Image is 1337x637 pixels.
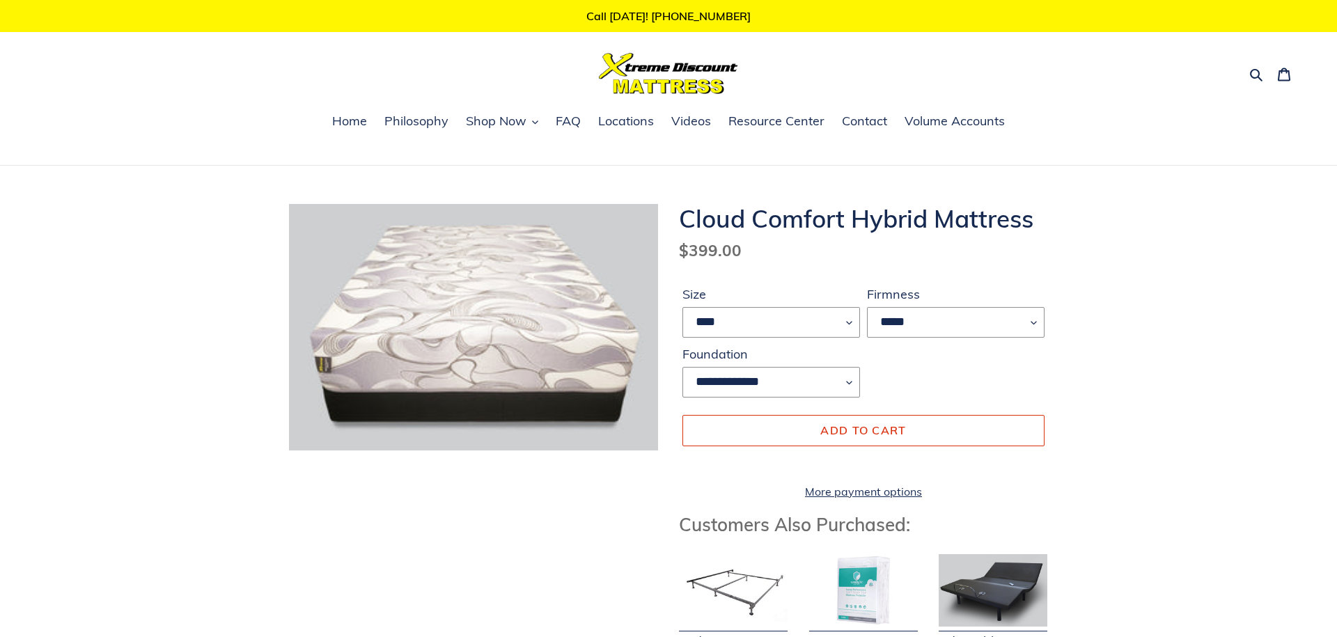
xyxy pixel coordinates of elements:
img: Mattress Protector [809,554,918,627]
a: Volume Accounts [898,111,1012,132]
a: Videos [664,111,718,132]
span: Shop Now [466,113,526,129]
img: Adjustable Base [939,554,1047,627]
a: More payment options [682,483,1045,500]
h3: Customers Also Purchased: [679,514,1048,535]
span: $399.00 [679,240,742,260]
a: Resource Center [721,111,831,132]
span: Volume Accounts [905,113,1005,129]
a: Philosophy [377,111,455,132]
button: Shop Now [459,111,545,132]
span: Home [332,113,367,129]
span: Locations [598,113,654,129]
span: Videos [671,113,711,129]
span: FAQ [556,113,581,129]
a: FAQ [549,111,588,132]
button: Add to cart [682,415,1045,446]
span: Add to cart [820,423,906,437]
h1: Cloud Comfort Hybrid Mattress [679,204,1048,233]
label: Size [682,285,860,304]
span: Philosophy [384,113,448,129]
label: Foundation [682,345,860,363]
a: Home [325,111,374,132]
a: Locations [591,111,661,132]
img: Xtreme Discount Mattress [599,53,738,94]
label: Firmness [867,285,1045,304]
img: Bed Frame [679,554,788,627]
span: Contact [842,113,887,129]
a: Contact [835,111,894,132]
span: Resource Center [728,113,824,129]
